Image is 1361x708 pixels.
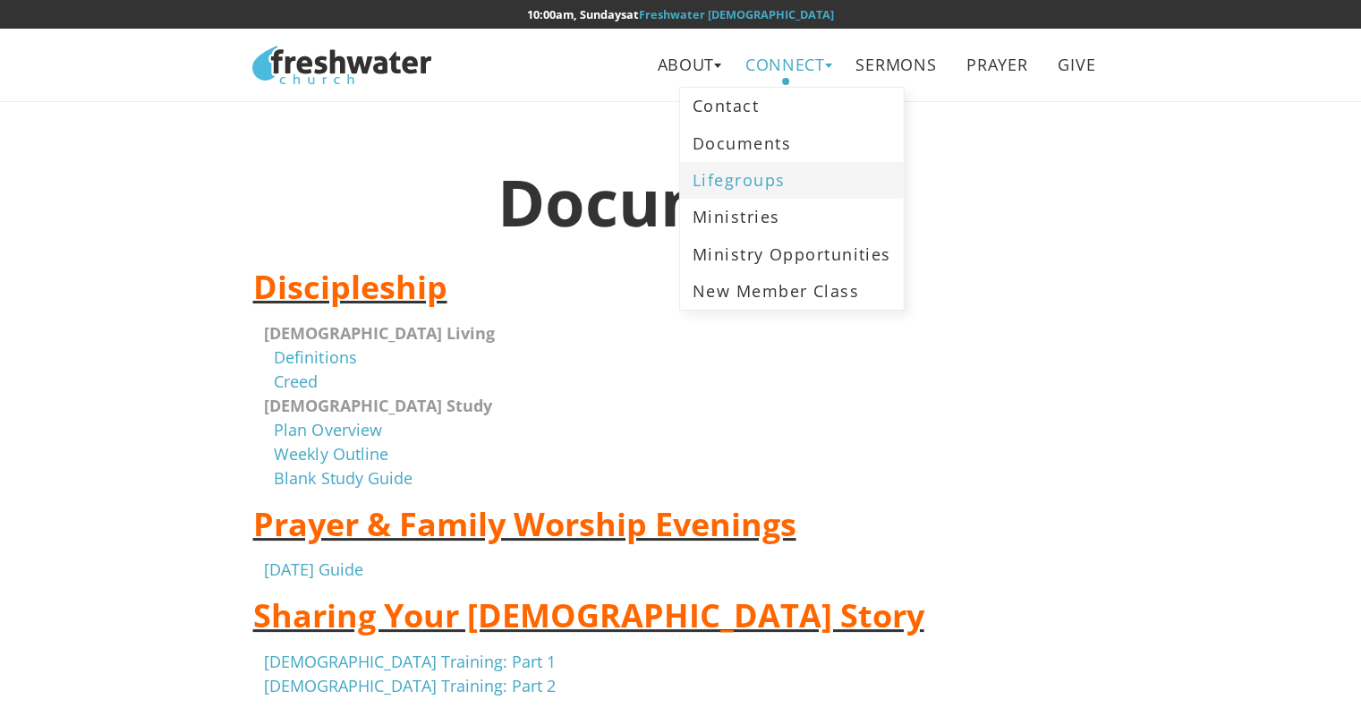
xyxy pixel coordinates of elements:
a: Documents [680,124,904,161]
a: Weekly Outline [274,443,387,465]
a: Connect [732,45,838,85]
a: New Member Class [680,273,904,310]
a: Creed [274,371,318,392]
a: Ministry Opportunities [680,236,904,273]
a: About [644,45,727,85]
img: Freshwater Church [252,46,431,84]
h1: Documents [252,166,1108,237]
a: [DEMOGRAPHIC_DATA] Training: Part 1 [263,651,555,672]
a: Freshwater [DEMOGRAPHIC_DATA] [639,6,834,22]
a: [DEMOGRAPHIC_DATA] Training: Part 2 [263,675,555,696]
h6: at [252,8,1108,21]
a: [DATE] Guide [263,559,362,580]
strong: [DEMOGRAPHIC_DATA] Living [263,322,494,344]
time: 10:00am, Sundays [527,6,626,22]
a: Definitions [274,346,356,368]
a: Blank Study Guide [274,467,412,489]
a: Sermons [843,45,949,85]
a: Lifegroups [680,162,904,199]
strong: Sharing Your [DEMOGRAPHIC_DATA] Story [252,593,923,637]
a: Prayer [954,45,1041,85]
a: Contact [680,88,904,124]
a: Ministries [680,199,904,235]
strong: Prayer & Family Worship Evenings [252,502,795,546]
strong: Discipleship [252,265,447,309]
a: Give [1045,45,1109,85]
a: Plan Overview [274,419,381,440]
strong: [DEMOGRAPHIC_DATA] Study [263,395,491,416]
